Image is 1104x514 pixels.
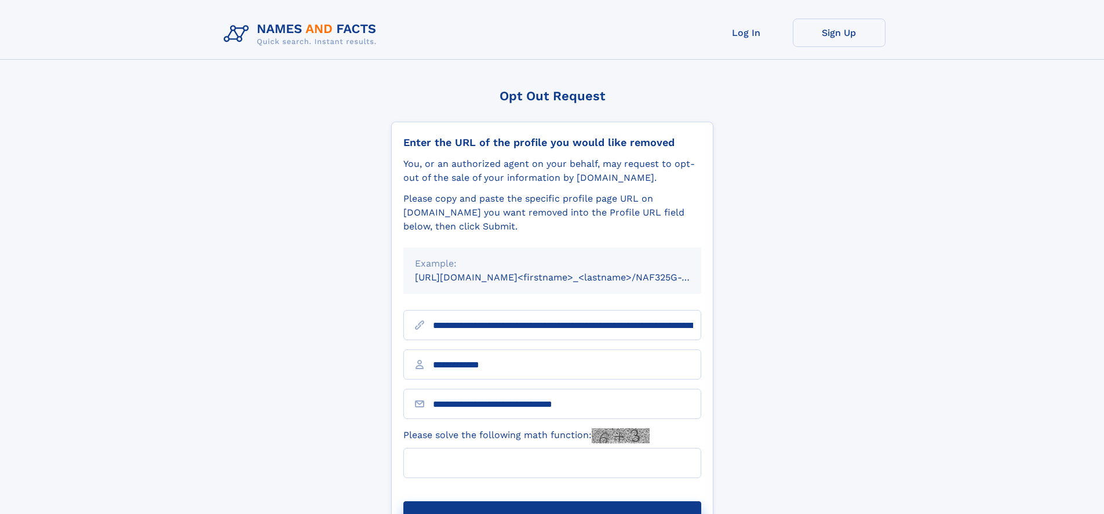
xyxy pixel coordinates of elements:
small: [URL][DOMAIN_NAME]<firstname>_<lastname>/NAF325G-xxxxxxxx [415,272,723,283]
div: Example: [415,257,690,271]
a: Sign Up [793,19,886,47]
img: Logo Names and Facts [219,19,386,50]
label: Please solve the following math function: [403,428,650,443]
div: Opt Out Request [391,89,713,103]
div: Please copy and paste the specific profile page URL on [DOMAIN_NAME] you want removed into the Pr... [403,192,701,234]
div: You, or an authorized agent on your behalf, may request to opt-out of the sale of your informatio... [403,157,701,185]
a: Log In [700,19,793,47]
div: Enter the URL of the profile you would like removed [403,136,701,149]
